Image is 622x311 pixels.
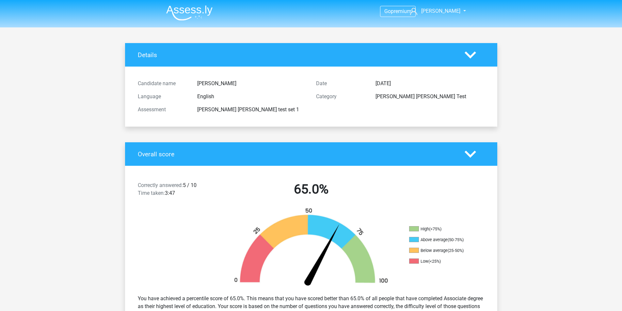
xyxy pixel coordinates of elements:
div: (>75%) [429,226,441,231]
h4: Details [138,51,455,59]
div: Assessment [133,106,192,114]
li: High [409,226,474,232]
div: (50-75%) [448,237,464,242]
li: Below average [409,248,474,254]
span: Time taken: [138,190,165,196]
div: (<25%) [428,259,441,264]
h4: Overall score [138,150,455,158]
li: Above average [409,237,474,243]
div: [PERSON_NAME] [PERSON_NAME] Test [371,93,489,101]
a: [PERSON_NAME] [407,7,461,15]
div: [DATE] [371,80,489,87]
li: Low [409,258,474,264]
div: English [192,93,311,101]
div: Category [311,93,371,101]
img: Assessly [166,5,213,21]
span: Correctly answered: [138,182,183,188]
div: Candidate name [133,80,192,87]
div: Language [133,93,192,101]
div: [PERSON_NAME] [PERSON_NAME] test set 1 [192,106,311,114]
span: [PERSON_NAME] [421,8,460,14]
div: (25-50%) [448,248,464,253]
a: Gopremium [380,7,415,16]
span: premium [391,8,411,14]
div: [PERSON_NAME] [192,80,311,87]
img: 65.972e104a2579.png [223,208,399,289]
div: 5 / 10 3:47 [133,181,222,200]
span: Go [384,8,391,14]
h2: 65.0% [227,181,395,197]
div: Date [311,80,371,87]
